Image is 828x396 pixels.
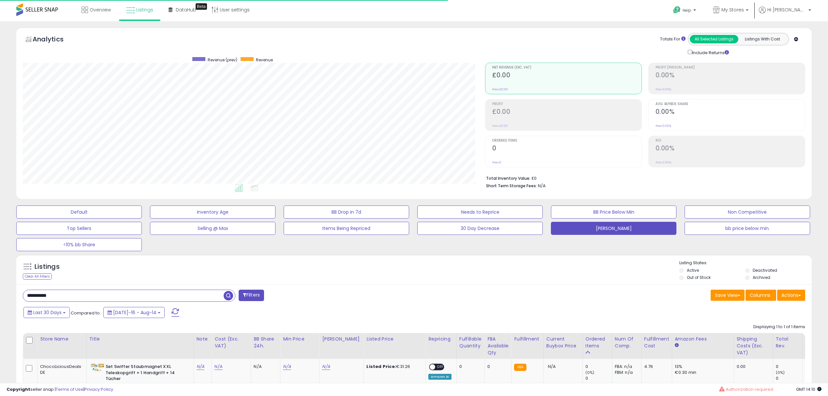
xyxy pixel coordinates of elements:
[492,139,642,143] span: Ordered Items
[487,364,506,370] div: 0
[283,363,291,370] a: N/A
[16,238,142,251] button: <10% bb Share
[737,364,768,370] div: 0.00
[486,174,801,182] li: £0
[239,290,264,301] button: Filters
[615,370,636,375] div: FBM: n/a
[428,374,451,380] div: Amazon AI
[687,267,699,273] label: Active
[759,7,811,21] a: Hi [PERSON_NAME]
[656,102,805,106] span: Avg. Buybox Share
[656,66,805,69] span: Profit [PERSON_NAME]
[492,160,501,164] small: Prev: 0
[150,222,275,235] button: Selling @ Max
[84,386,113,392] a: Privacy Policy
[284,222,409,235] button: Items Being Repriced
[40,336,84,343] div: Store Name
[548,363,556,370] span: N/A
[721,7,744,13] span: My Stores
[492,102,642,106] span: Profit
[16,222,142,235] button: Top Sellers
[538,183,546,189] span: N/A
[656,145,805,153] h2: 0.00%
[675,336,731,343] div: Amazon Fees
[776,336,800,349] div: Total Rev.
[738,35,787,43] button: Listings With Cost
[492,71,642,80] h2: £0.00
[91,364,104,371] img: 51hKgDkWCDL._SL40_.jpg
[660,36,686,42] div: Totals For
[417,222,543,235] button: 30 Day Decrease
[687,275,711,280] label: Out of Stock
[796,386,821,392] span: 2025-09-16 14:10 GMT
[777,290,805,301] button: Actions
[487,336,509,356] div: FBA Available Qty
[459,364,480,370] div: 0
[656,108,805,117] h2: 0.00%
[71,310,101,316] span: Compared to:
[805,364,815,370] div: N/A
[711,290,745,301] button: Save View
[197,336,209,343] div: Note
[254,364,275,370] div: N/A
[366,364,421,370] div: €31.26
[767,7,806,13] span: Hi [PERSON_NAME]
[585,370,595,375] small: (0%)
[492,145,642,153] h2: 0
[585,364,612,370] div: 0
[208,57,237,63] span: Revenue (prev)
[551,206,676,219] button: BB Price Below Min
[90,7,111,13] span: Overview
[196,3,207,10] div: Tooltip anchor
[514,336,540,343] div: Fulfillment
[737,336,770,356] div: Shipping Costs (Exc. VAT)
[197,363,204,370] a: N/A
[214,336,248,349] div: Cost (Exc. VAT)
[23,307,70,318] button: Last 30 Days
[615,364,636,370] div: FBA: n/a
[685,206,810,219] button: Non Competitive
[585,375,612,381] div: 0
[214,363,222,370] a: N/A
[551,222,676,235] button: [PERSON_NAME]
[106,364,185,384] b: Set Swiffer Staubmagnet XXL Teleskopgriff + 1 Handgriff + 14 Tücher
[322,363,330,370] a: N/A
[322,336,361,343] div: [PERSON_NAME]
[750,292,770,298] span: Columns
[89,336,191,343] div: Title
[436,364,446,370] span: OFF
[283,336,317,343] div: Min Price
[683,8,691,13] span: Help
[492,66,642,69] span: Net Revenue (Exc. VAT)
[656,139,805,143] span: ROI
[776,375,802,381] div: 0
[428,336,453,343] div: Repricing
[23,273,52,280] div: Clear All Filters
[668,1,702,21] a: Help
[33,309,62,316] span: Last 30 Days
[675,343,679,348] small: Amazon Fees.
[284,206,409,219] button: BB Drop in 7d
[675,364,729,370] div: 13%
[644,336,669,349] div: Fulfillment Cost
[254,336,277,349] div: BB Share 24h.
[673,6,681,14] i: Get Help
[56,386,83,392] a: Terms of Use
[176,7,196,13] span: DataHub
[644,364,667,370] div: 4.76
[492,124,508,128] small: Prev: £0.00
[7,387,113,393] div: seller snap | |
[656,71,805,80] h2: 0.00%
[366,363,396,370] b: Listed Price:
[486,183,537,189] b: Short Term Storage Fees:
[256,57,273,63] span: Revenue
[776,364,802,370] div: 0
[366,336,423,343] div: Listed Price
[805,336,818,356] div: Total Rev. Diff.
[113,309,156,316] span: [DATE]-16 - Aug-14
[546,336,580,349] div: Current Buybox Price
[40,364,81,375] div: ChocoLiciousDeals DE
[656,124,671,128] small: Prev: 0.00%
[486,175,530,181] b: Total Inventory Value:
[35,262,60,271] h5: Listings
